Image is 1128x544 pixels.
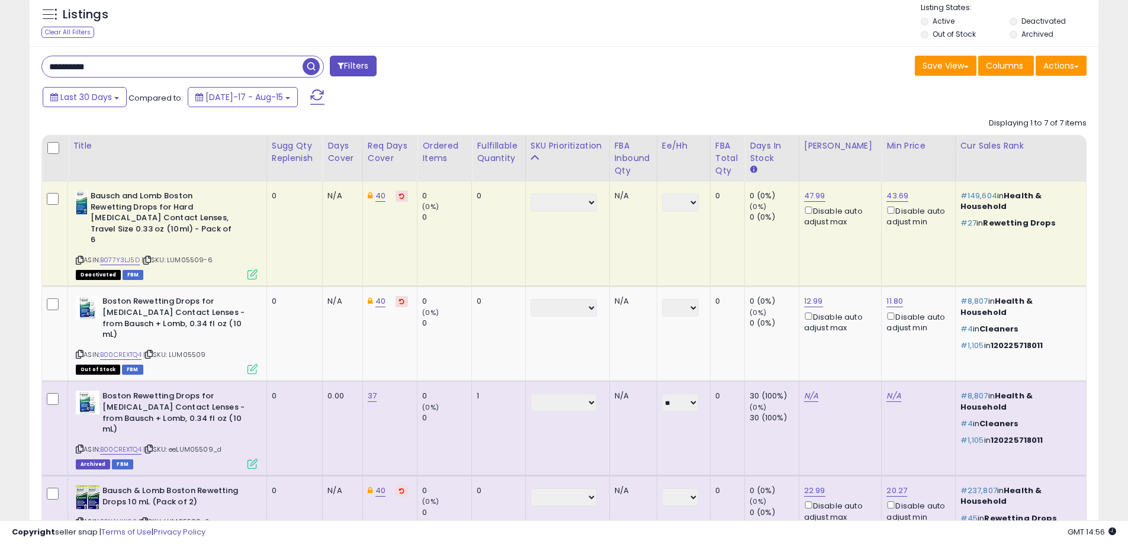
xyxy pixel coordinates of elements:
p: in [960,435,1077,446]
div: N/A [615,296,648,307]
label: Deactivated [1021,16,1066,26]
img: 419BG4beccL._SL40_.jpg [76,391,99,414]
div: [PERSON_NAME] [804,140,877,152]
div: 0 [422,212,471,223]
span: Health & Household [960,485,1042,507]
div: ASIN: [76,296,258,373]
div: 0 [422,507,471,518]
span: #27 [960,217,976,228]
img: 314OHnSn-DL._SL40_.jpg [76,191,88,214]
span: Rewetting Drops [983,217,1056,228]
small: (0%) [750,403,766,412]
span: All listings that are currently out of stock and unavailable for purchase on Amazon [76,365,120,375]
span: #1,105 [960,434,984,446]
small: Days In Stock. [750,165,757,175]
img: 61kq-OuVoGL._SL40_.jpg [76,485,99,509]
span: #1,105 [960,340,984,351]
div: 0 (0%) [750,191,799,201]
div: FBA Total Qty [715,140,740,177]
div: 0 [272,391,314,401]
p: in [960,485,1077,507]
span: All listings that are unavailable for purchase on Amazon for any reason other than out-of-stock [76,270,121,280]
div: 0 [477,485,516,496]
th: CSV column name: cust_attr_3_SKU Prioritization [525,135,609,182]
div: 0 [715,485,735,496]
span: FBM [122,365,143,375]
a: 12.99 [804,295,823,307]
div: 0 [477,191,516,201]
div: N/A [615,485,648,496]
small: (0%) [422,497,439,506]
a: N/A [886,390,901,402]
div: Disable auto adjust min [886,204,946,227]
button: Actions [1036,56,1087,76]
span: #149,604 [960,190,997,201]
div: 0 (0%) [750,212,799,223]
a: 11.80 [886,295,903,307]
small: (0%) [422,403,439,412]
div: 0 [422,391,471,401]
span: Listings that have been deleted from Seller Central [76,459,110,469]
div: 0 [422,413,471,423]
a: Privacy Policy [153,526,205,537]
span: Last 30 Days [60,91,112,103]
label: Out of Stock [933,29,976,39]
small: (0%) [422,308,439,317]
label: Archived [1021,29,1053,39]
div: 30 (100%) [750,391,799,401]
small: (0%) [750,497,766,506]
span: 120225718011 [991,434,1043,446]
div: N/A [327,485,353,496]
p: in [960,391,1077,412]
div: Days In Stock [750,140,794,165]
span: | SKU: eeLUM05509_d [143,445,221,454]
a: 43.69 [886,190,908,202]
span: | SKU: LUM05509 [143,350,206,359]
span: #237,807 [960,485,997,496]
a: 47.99 [804,190,825,202]
div: N/A [615,191,648,201]
p: in [960,324,1077,334]
div: Disable auto adjust min [886,499,946,522]
div: Title [73,140,262,152]
img: 419BG4beccL._SL40_.jpg [76,296,99,320]
a: N/A [804,390,818,402]
th: CSV column name: cust_attr_1_ee/hh [657,135,710,182]
button: Save View [915,56,976,76]
div: 0 [272,191,314,201]
span: | SKU: LUM05509-6 [142,255,213,265]
div: 0 [715,191,735,201]
div: Sugg Qty Replenish [272,140,318,165]
div: seller snap | | [12,527,205,538]
span: Health & Household [960,390,1033,412]
span: [DATE]-17 - Aug-15 [205,91,283,103]
div: Fulfillable Quantity [477,140,520,165]
div: FBA inbound Qty [615,140,652,177]
div: 0 [715,391,735,401]
div: Displaying 1 to 7 of 7 items [989,118,1087,129]
p: in [960,340,1077,351]
div: Disable auto adjust max [804,499,873,522]
div: N/A [327,296,353,307]
span: Columns [986,60,1023,72]
div: 0 (0%) [750,318,799,329]
small: (0%) [422,202,439,211]
span: Health & Household [960,190,1042,212]
div: 0 [422,191,471,201]
div: 0 (0%) [750,507,799,518]
a: 40 [375,295,385,307]
div: Cur Sales Rank [960,140,1081,152]
div: Ordered Items [422,140,467,165]
span: #4 [960,323,973,334]
div: 0 [422,485,471,496]
a: 40 [375,190,385,202]
div: 0 [422,318,471,329]
span: #8,807 [960,295,988,307]
div: ASIN: [76,391,258,468]
div: Disable auto adjust max [804,204,873,227]
a: 37 [368,390,377,402]
div: Disable auto adjust min [886,310,946,333]
span: Health & Household [960,295,1033,317]
div: 0 [272,296,314,307]
div: Days Cover [327,140,357,165]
